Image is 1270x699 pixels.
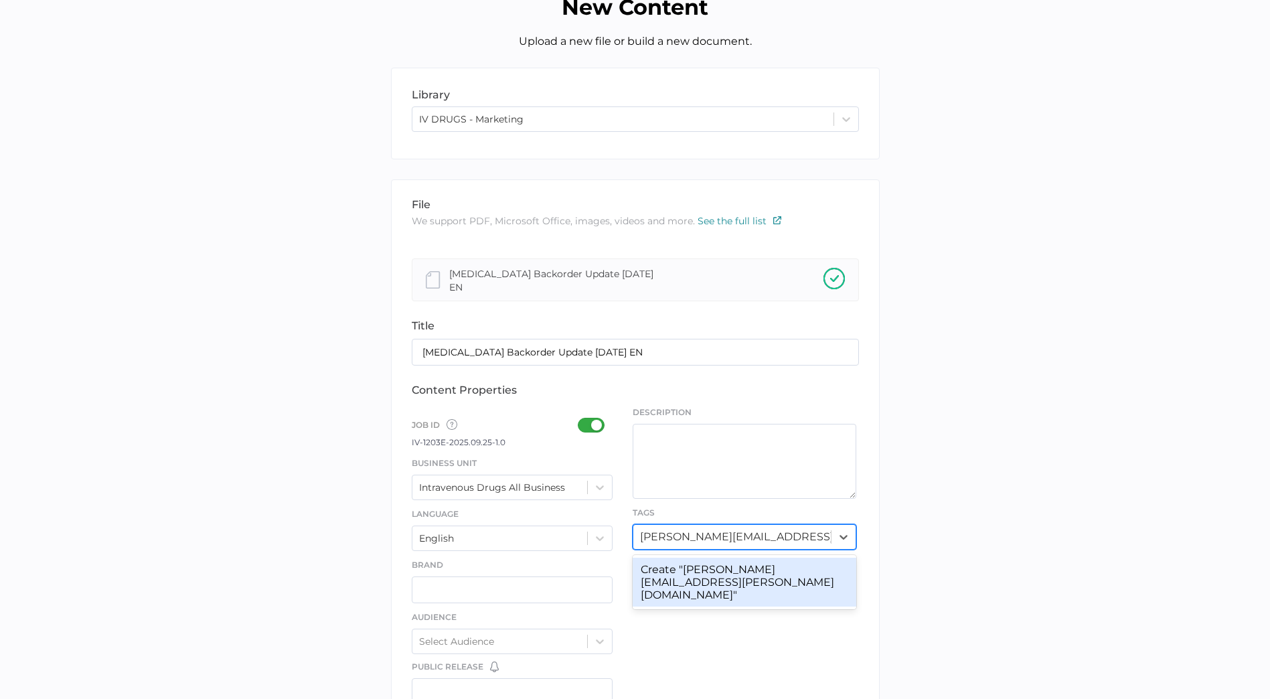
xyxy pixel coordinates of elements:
[412,319,859,332] div: title
[412,437,505,447] span: IV-1203E-2025.09.25-1.0
[633,508,655,518] span: Tags
[633,558,856,607] div: Create "[PERSON_NAME][EMAIL_ADDRESS][PERSON_NAME][DOMAIN_NAME]"
[426,271,441,289] img: document-file-grey.20d19ea5.svg
[519,35,752,48] span: Upload a new file or build a new document.
[412,198,859,211] div: file
[412,384,859,396] div: content properties
[412,612,457,622] span: Audience
[412,339,859,366] input: Type the name of your content
[447,419,457,430] img: tooltip-default.0a89c667.svg
[419,635,494,647] div: Select Audience
[412,88,859,101] div: library
[490,662,499,672] img: bell-default.8986a8bf.svg
[412,418,457,435] span: Job ID
[412,509,459,519] span: Language
[412,214,859,228] p: We support PDF, Microsoft Office, images, videos and more.
[633,406,856,418] span: Description
[773,216,781,224] img: external-link-icon.7ec190a1.svg
[412,458,477,468] span: Business Unit
[412,661,483,673] span: Public Release
[698,215,781,227] a: See the full list
[823,268,845,289] img: checkmark-upload-success.08ba15b3.svg
[419,113,524,125] div: IV DRUGS - Marketing
[419,481,565,493] div: Intravenous Drugs All Business
[449,266,669,294] div: [MEDICAL_DATA] Backorder Update [DATE] EN
[412,560,443,570] span: Brand
[419,532,454,544] div: English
